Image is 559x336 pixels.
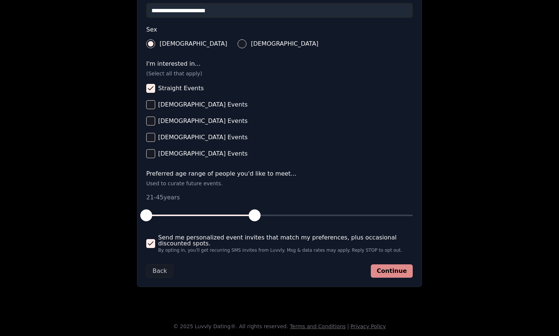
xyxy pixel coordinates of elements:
[290,323,346,329] a: Terms and Conditions
[146,39,155,48] button: [DEMOGRAPHIC_DATA]
[158,151,248,157] span: [DEMOGRAPHIC_DATA] Events
[146,84,155,93] button: Straight Events
[146,133,155,142] button: [DEMOGRAPHIC_DATA] Events
[158,102,248,108] span: [DEMOGRAPHIC_DATA] Events
[146,70,413,77] p: (Select all that apply)
[146,171,413,177] label: Preferred age range of people you'd like to meet...
[146,149,155,158] button: [DEMOGRAPHIC_DATA] Events
[158,235,413,247] span: Send me personalized event invites that match my preferences, plus occasional discounted spots.
[158,118,248,124] span: [DEMOGRAPHIC_DATA] Events
[251,41,318,47] span: [DEMOGRAPHIC_DATA]
[347,323,349,329] span: |
[146,239,155,248] button: Send me personalized event invites that match my preferences, plus occasional discounted spots.By...
[146,100,155,109] button: [DEMOGRAPHIC_DATA] Events
[160,41,227,47] span: [DEMOGRAPHIC_DATA]
[146,61,413,67] label: I'm interested in...
[158,85,204,91] span: Straight Events
[238,39,246,48] button: [DEMOGRAPHIC_DATA]
[146,27,413,33] label: Sex
[146,264,173,278] button: Back
[350,323,386,329] a: Privacy Policy
[371,264,413,278] button: Continue
[146,180,413,187] p: Used to curate future events.
[158,248,413,252] span: By opting in, you'll get recurring SMS invites from Luvvly. Msg & data rates may apply. Reply STO...
[146,117,155,125] button: [DEMOGRAPHIC_DATA] Events
[146,193,413,202] p: 21 - 45 years
[158,134,248,140] span: [DEMOGRAPHIC_DATA] Events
